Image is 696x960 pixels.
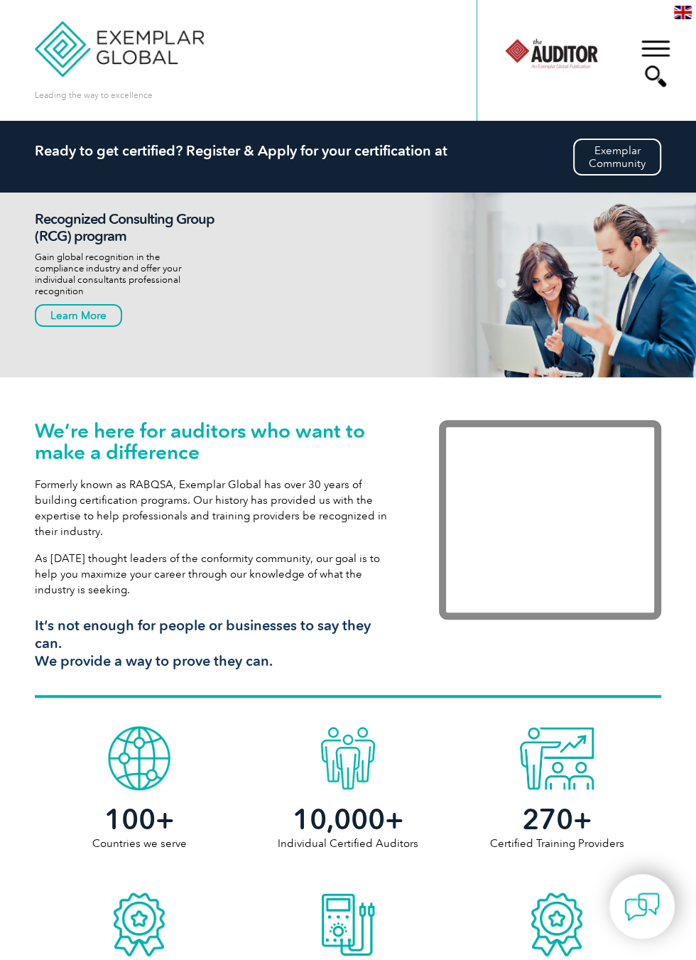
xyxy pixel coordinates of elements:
a: ExemplarCommunity [573,139,661,176]
p: Individual Certified Auditors [244,836,452,864]
span: 100 [104,802,155,836]
p: Countries we serve [35,836,244,864]
p: Certified Training Providers [452,836,661,864]
a: Learn More [35,304,122,327]
h2: + [35,808,244,831]
h2: Ready to get certified? Register & Apply for your certification at [35,142,661,159]
p: Formerly known as RABQSA, Exemplar Global has over 30 years of building certification programs. O... [35,477,396,539]
h2: Recognized Consulting Group (RCG) program [35,210,222,244]
p: As [DATE] thought leaders of the conformity community, our goal is to help you maximize your care... [35,551,396,598]
h3: It’s not enough for people or businesses to say they can. We provide a way to prove they can. [35,617,396,670]
iframe: Exemplar Global: Working together to make a difference [439,420,661,620]
img: en [674,6,692,19]
h2: + [452,808,661,831]
span: 270 [521,802,572,836]
h2: + [244,808,452,831]
p: Gain global recognition in the compliance industry and offer your individual consultants professi... [35,252,222,297]
p: Leading the way to excellence [35,87,153,103]
h1: We’re here for auditors who want to make a difference [35,420,396,463]
img: contact-chat.png [624,889,660,924]
span: 10,000 [292,802,384,836]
